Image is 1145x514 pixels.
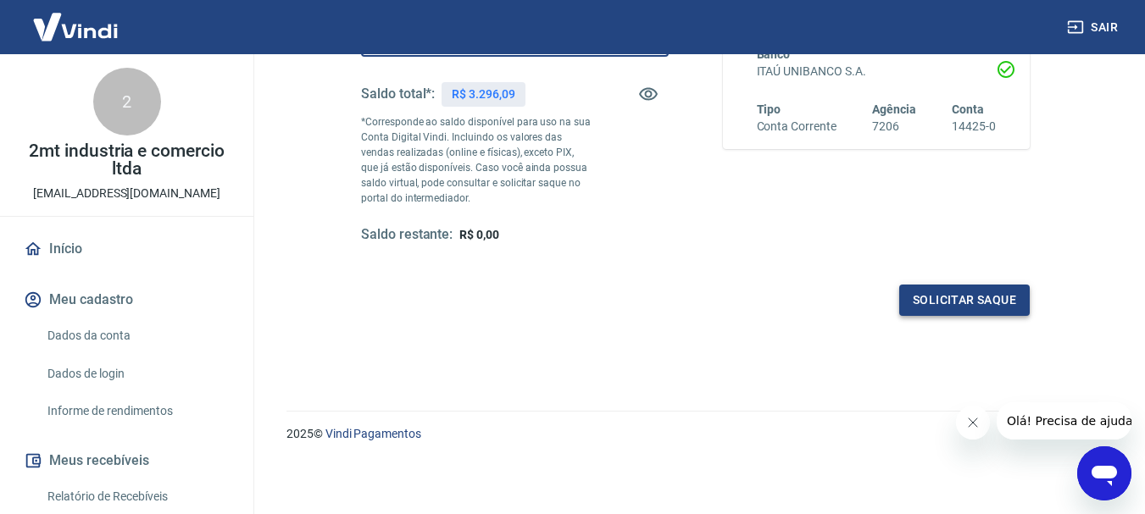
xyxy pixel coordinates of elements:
p: 2025 © [286,425,1104,443]
div: 2 [93,68,161,135]
span: Olá! Precisa de ajuda? [10,12,142,25]
span: R$ 0,00 [459,228,499,241]
span: Tipo [757,102,781,116]
p: 2mt industria e comercio ltda [14,142,240,178]
a: Dados da conta [41,318,233,353]
p: [EMAIL_ADDRESS][DOMAIN_NAME] [33,185,220,202]
a: Relatório de Recebíveis [41,479,233,514]
a: Informe de rendimentos [41,394,233,428]
h6: Conta Corrente [757,118,837,135]
span: Banco [757,47,791,61]
h6: ITAÚ UNIBANCO S.A. [757,63,997,80]
h5: Saldo total*: [361,86,435,102]
p: R$ 3.296,09 [452,86,514,103]
a: Dados de login [41,356,233,391]
p: *Corresponde ao saldo disponível para uso na sua Conta Digital Vindi. Incluindo os valores das ve... [361,114,592,206]
span: Conta [952,102,984,116]
button: Solicitar saque [899,285,1030,316]
button: Sair [1064,12,1125,43]
iframe: Mensagem da empresa [997,402,1131,439]
span: Agência [872,102,916,116]
img: Vindi [20,1,131,53]
button: Meus recebíveis [20,442,233,479]
a: Vindi Pagamentos [325,427,421,440]
a: Início [20,230,233,268]
h6: 14425-0 [952,118,996,135]
h5: Saldo restante: [361,226,453,244]
button: Meu cadastro [20,281,233,318]
h6: 7206 [872,118,916,135]
iframe: Fechar mensagem [956,406,990,439]
iframe: Botão para abrir a janela de mensagens [1077,446,1131,500]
